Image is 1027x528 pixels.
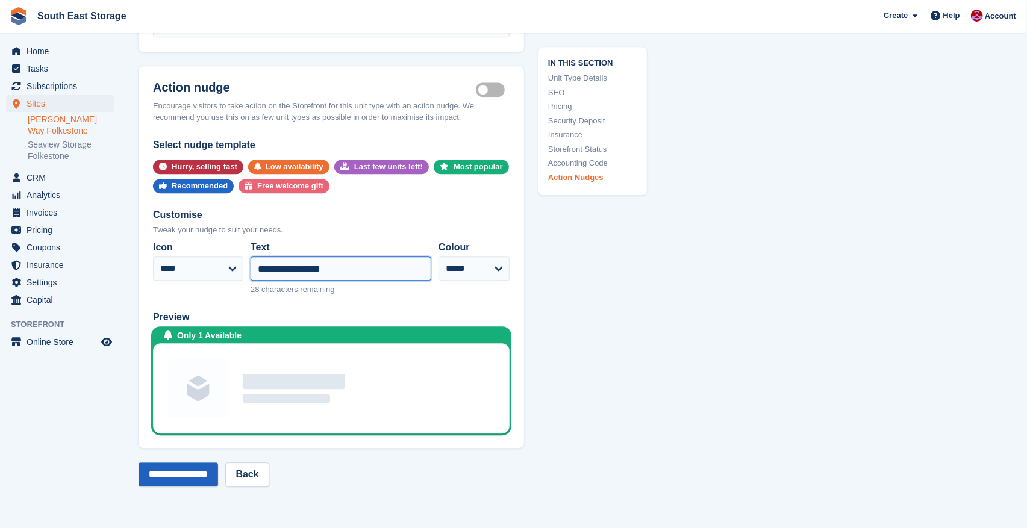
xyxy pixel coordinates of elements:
a: Seaview Storage Folkestone [28,139,114,162]
a: Action Nudges [548,172,637,184]
span: Tasks [27,60,99,77]
span: Settings [27,274,99,291]
div: Preview [153,310,510,325]
a: Insurance [548,129,637,141]
span: Online Store [27,334,99,350]
a: Accounting Code [548,158,637,170]
a: menu [6,274,114,291]
span: Capital [27,291,99,308]
span: Sites [27,95,99,112]
img: Roger Norris [971,10,983,22]
div: Customise [153,208,510,222]
a: menu [6,169,114,186]
a: Unit Type Details [548,73,637,85]
a: menu [6,256,114,273]
button: Last few units left! [334,160,429,174]
a: menu [6,291,114,308]
a: menu [6,204,114,221]
a: [PERSON_NAME] Way Folkestone [28,114,114,137]
span: Home [27,43,99,60]
div: Recommended [172,179,228,193]
div: Encourage visitors to take action on the Storefront for this unit type with an action nudge. We r... [153,100,510,123]
a: menu [6,95,114,112]
span: Account [985,10,1016,22]
a: Storefront Status [548,143,637,155]
a: menu [6,334,114,350]
a: South East Storage [33,6,131,26]
a: menu [6,187,114,203]
span: Help [943,10,960,22]
button: Hurry, selling fast [153,160,243,174]
span: In this section [548,57,637,68]
label: Icon [153,240,243,255]
span: Create [884,10,908,22]
a: menu [6,222,114,238]
a: Preview store [99,335,114,349]
a: Back [225,462,269,486]
div: Hurry, selling fast [172,160,237,174]
img: Unit group image placeholder [168,358,228,418]
div: Free welcome gift [257,179,323,193]
a: menu [6,239,114,256]
span: CRM [27,169,99,186]
div: Only 1 Available [177,329,242,342]
a: menu [6,78,114,95]
button: Low availability [248,160,329,174]
span: Subscriptions [27,78,99,95]
button: Free welcome gift [239,179,329,193]
span: Storefront [11,318,120,331]
span: characters remaining [261,285,334,294]
div: Low availability [266,160,323,174]
span: Pricing [27,222,99,238]
div: Select nudge template [153,138,510,152]
label: Text [251,240,431,255]
div: Last few units left! [354,160,423,174]
div: Most popular [454,160,503,174]
label: Colour [439,240,510,255]
span: Coupons [27,239,99,256]
button: Most popular [434,160,509,174]
label: Is active [476,89,510,90]
a: Security Deposit [548,115,637,127]
a: Pricing [548,101,637,113]
h2: Action nudge [153,81,476,95]
a: menu [6,43,114,60]
img: stora-icon-8386f47178a22dfd0bd8f6a31ec36ba5ce8667c1dd55bd0f319d3a0aa187defe.svg [10,7,28,25]
div: Tweak your nudge to suit your needs. [153,224,510,236]
span: 28 [251,285,259,294]
a: SEO [548,87,637,99]
span: Analytics [27,187,99,203]
span: Invoices [27,204,99,221]
button: Recommended [153,179,234,193]
span: Insurance [27,256,99,273]
a: menu [6,60,114,77]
